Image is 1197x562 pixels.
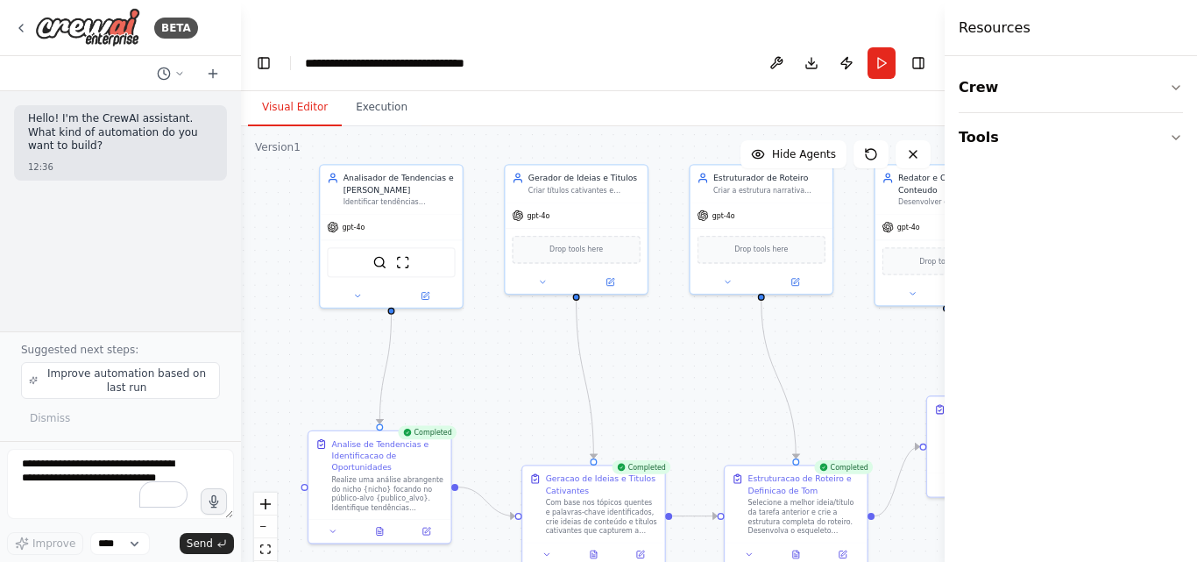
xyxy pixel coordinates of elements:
[407,524,446,538] button: Open in side panel
[748,473,861,495] div: Estruturacao de Roteiro e Definicao de Tom
[577,275,643,289] button: Open in side panel
[372,255,386,269] img: SerperDevTool
[187,537,213,551] span: Send
[251,51,276,75] button: Hide left sidebar
[755,301,802,459] g: Edge from 0b868554-c065-44b7-87a7-290550295092 to 541a721d-8d77-412f-8446-daae8b32f24d
[528,172,641,183] div: Gerador de Ideias e Titulos
[772,147,836,161] span: Hide Agents
[814,460,873,474] div: Completed
[906,51,931,75] button: Hide right sidebar
[898,197,1010,207] div: Desenvolver o roteiro completo aplicando as instruções de [PERSON_NAME] e linguagem definidas, ot...
[199,63,227,84] button: Start a new chat
[41,366,212,395] span: Improve automation based on last run
[305,54,464,72] nav: breadcrumb
[458,481,515,522] g: Edge from be312ae5-1acd-40db-81f3-6ab29116db0b to 6ff02ab0-5d85-41d7-a3d3-c916486ea6ea
[21,362,220,399] button: Improve automation based on last run
[254,538,277,561] button: fit view
[712,211,735,221] span: gpt-4o
[898,172,1010,195] div: Redator e Otimizador de Conteudo
[612,460,670,474] div: Completed
[713,172,825,183] div: Estruturador de Roteiro
[762,275,828,289] button: Open in side panel
[620,548,660,562] button: Open in side panel
[7,449,234,519] textarea: To enrich screen reader interactions, please activate Accessibility in Grammarly extension settings
[21,343,220,357] p: Suggested next steps:
[21,406,79,430] button: Dismiss
[959,63,1183,112] button: Crew
[344,172,456,195] div: Analisador de Tendencias e [PERSON_NAME]
[342,223,365,232] span: gpt-4o
[254,516,277,538] button: zoom out
[959,18,1031,39] h4: Resources
[874,164,1018,306] div: Redator e Otimizador de ConteudoDesenvolver o roteiro completo aplicando as instruções de [PERSON...
[344,197,456,207] div: Identificar tendências emergentes e oportunidades de conteúdo no {nicho} para o {publico_alvo}, a...
[393,289,458,303] button: Open in side panel
[201,488,227,515] button: Click to speak your automation idea
[689,164,833,295] div: Estruturador de RoteiroCriar a estrutura narrativa completa do roteiro com introdução, desenvolvi...
[959,113,1183,162] button: Tools
[308,430,452,544] div: CompletedAnalise de Tendencias e Identificacao de OportunidadesRealize uma análise abrangente do ...
[546,499,658,536] div: Com base nos tópicos quentes e palavras-chave identificados, crie ideias de conteúdo e títulos ca...
[248,89,342,126] button: Visual Editor
[919,255,973,267] span: Drop tools here
[569,548,618,562] button: View output
[713,186,825,196] div: Criar a estrutura narrativa completa do roteiro com introdução, desenvolvimento e conclusão, defi...
[319,164,464,309] div: Analisador de Tendencias e [PERSON_NAME]Identificar tendências emergentes e oportunidades de cont...
[332,438,444,473] div: Analise de Tendencias e Identificacao de Oportunidades
[528,186,641,196] div: Criar títulos cativantes e ganchos persuasivos baseados nas tendências identificadas, adaptando p...
[734,244,788,255] span: Drop tools here
[398,425,457,439] div: Completed
[396,255,410,269] img: ScrapeWebsiteTool
[7,532,83,555] button: Improve
[180,533,234,554] button: Send
[154,18,198,39] div: BETA
[150,63,192,84] button: Switch to previous chat
[374,315,397,424] g: Edge from aab2a450-8dc1-4f94-be7c-7f6f8a0e7901 to be312ae5-1acd-40db-81f3-6ab29116db0b
[28,112,213,153] p: Hello! I'm the CrewAI assistant. What kind of automation do you want to build?
[35,8,140,47] img: Logo
[740,140,846,168] button: Hide Agents
[28,160,213,174] div: 12:36
[546,473,658,495] div: Geracao de Ideias e Titulos Cativantes
[528,211,550,221] span: gpt-4o
[254,493,277,516] button: zoom in
[570,301,599,459] g: Edge from 80aff181-5106-4ba7-9abb-c5eacb380997 to 6ff02ab0-5d85-41d7-a3d3-c916486ea6ea
[771,548,820,562] button: View output
[355,524,404,538] button: View output
[748,499,861,536] div: Selecione a melhor ideia/título da tarefa anterior e crie a estrutura completa do roteiro. Desenv...
[823,548,862,562] button: Open in side panel
[32,537,75,551] span: Improve
[30,411,70,425] span: Dismiss
[672,510,717,522] g: Edge from 6ff02ab0-5d85-41d7-a3d3-c916486ea6ea to 541a721d-8d77-412f-8446-daae8b32f24d
[342,89,421,126] button: Execution
[875,441,919,522] g: Edge from 541a721d-8d77-412f-8446-daae8b32f24d to 1aa191d3-5fe9-415b-814b-2d75556f95d6
[549,244,603,255] span: Drop tools here
[504,164,648,295] div: Gerador de Ideias e TitulosCriar títulos cativantes e ganchos persuasivos baseados nas tendências...
[255,140,301,154] div: Version 1
[332,475,444,512] div: Realize uma análise abrangente do nicho {nicho} focando no público-alvo {publico_alvo}. Identifiq...
[897,223,920,232] span: gpt-4o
